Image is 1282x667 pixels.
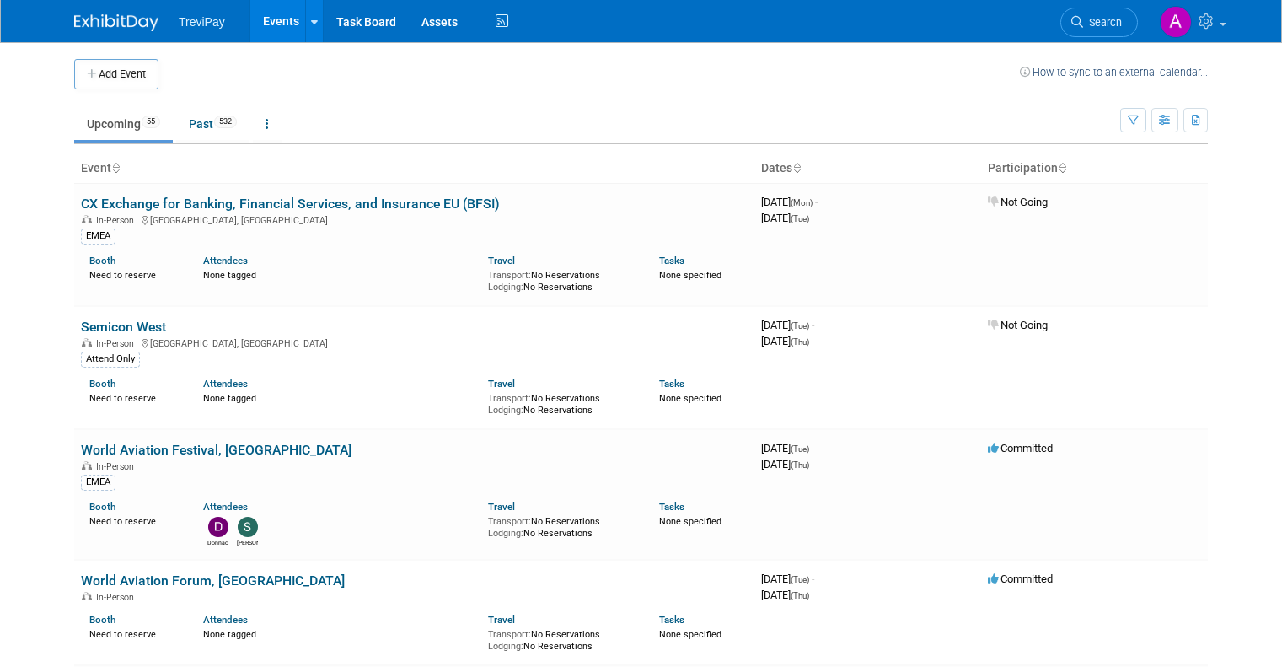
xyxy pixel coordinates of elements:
a: Booth [89,501,115,513]
span: TreviPay [179,15,225,29]
span: [DATE] [761,212,809,224]
a: Upcoming55 [74,108,173,140]
button: Add Event [74,59,158,89]
img: In-Person Event [82,215,92,223]
span: (Tue) [791,575,809,584]
span: - [812,573,814,585]
div: EMEA [81,475,115,490]
span: 55 [142,116,160,128]
span: In-Person [96,592,139,603]
div: EMEA [81,229,115,244]
a: How to sync to an external calendar... [1020,66,1208,78]
span: [DATE] [761,442,814,455]
img: ExhibitDay [74,14,158,31]
a: Booth [89,614,115,626]
div: Sara Ouhsine [237,537,258,547]
span: Transport: [488,270,531,281]
a: Attendees [203,255,248,266]
div: Attend Only [81,352,140,367]
a: Travel [488,378,515,390]
span: [DATE] [761,589,809,601]
span: None specified [659,516,721,527]
div: None tagged [203,626,475,641]
span: - [815,196,818,208]
span: None specified [659,629,721,640]
span: Committed [988,573,1053,585]
span: [DATE] [761,335,809,347]
span: Lodging: [488,405,523,416]
span: Transport: [488,393,531,404]
a: Tasks [659,614,684,626]
span: In-Person [96,338,139,349]
div: No Reservations No Reservations [488,513,634,539]
a: Sort by Participation Type [1058,161,1066,175]
a: Search [1060,8,1138,37]
a: Tasks [659,501,684,513]
th: Event [74,154,754,183]
span: - [812,319,814,331]
div: Need to reserve [89,626,178,641]
a: Tasks [659,255,684,266]
span: (Thu) [791,460,809,470]
div: Need to reserve [89,390,178,405]
a: Semicon West [81,319,166,335]
a: Past532 [176,108,249,140]
div: Need to reserve [89,513,178,528]
span: (Thu) [791,337,809,347]
span: Lodging: [488,282,523,293]
span: - [812,442,814,455]
a: Sort by Start Date [792,161,801,175]
span: None specified [659,270,721,281]
span: [DATE] [761,573,814,585]
div: No Reservations No Reservations [488,266,634,293]
a: Attendees [203,501,248,513]
span: Not Going [988,196,1048,208]
span: (Thu) [791,591,809,600]
th: Dates [754,154,981,183]
span: (Mon) [791,198,813,207]
span: In-Person [96,461,139,472]
a: Travel [488,614,515,626]
span: Search [1083,16,1122,29]
a: Attendees [203,378,248,390]
span: (Tue) [791,214,809,223]
img: In-Person Event [82,461,92,470]
a: Travel [488,501,515,513]
div: None tagged [203,266,475,282]
span: In-Person [96,215,139,226]
div: None tagged [203,390,475,405]
div: [GEOGRAPHIC_DATA], [GEOGRAPHIC_DATA] [81,336,748,349]
a: Attendees [203,614,248,626]
img: In-Person Event [82,338,92,347]
span: Transport: [488,629,531,640]
span: Committed [988,442,1053,455]
span: [DATE] [761,458,809,471]
span: 532 [214,116,237,128]
img: In-Person Event [82,592,92,600]
a: World Aviation Forum, [GEOGRAPHIC_DATA] [81,573,345,589]
a: Tasks [659,378,684,390]
span: Lodging: [488,528,523,539]
div: Donnachad Krüger [207,537,228,547]
span: [DATE] [761,196,818,208]
img: Alen Lovric [1160,6,1192,38]
a: Sort by Event Name [111,161,120,175]
th: Participation [981,154,1208,183]
span: Transport: [488,516,531,527]
div: No Reservations No Reservations [488,626,634,652]
img: Sara Ouhsine [238,517,258,537]
a: World Aviation Festival, [GEOGRAPHIC_DATA] [81,442,351,458]
a: CX Exchange for Banking, Financial Services, and Insurance EU (BFSI) [81,196,500,212]
span: Not Going [988,319,1048,331]
img: Donnachad Krüger [208,517,228,537]
span: (Tue) [791,444,809,454]
span: Lodging: [488,641,523,652]
div: Need to reserve [89,266,178,282]
span: [DATE] [761,319,814,331]
div: [GEOGRAPHIC_DATA], [GEOGRAPHIC_DATA] [81,212,748,226]
a: Travel [488,255,515,266]
span: (Tue) [791,321,809,331]
a: Booth [89,255,115,266]
a: Booth [89,378,115,390]
span: None specified [659,393,721,404]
